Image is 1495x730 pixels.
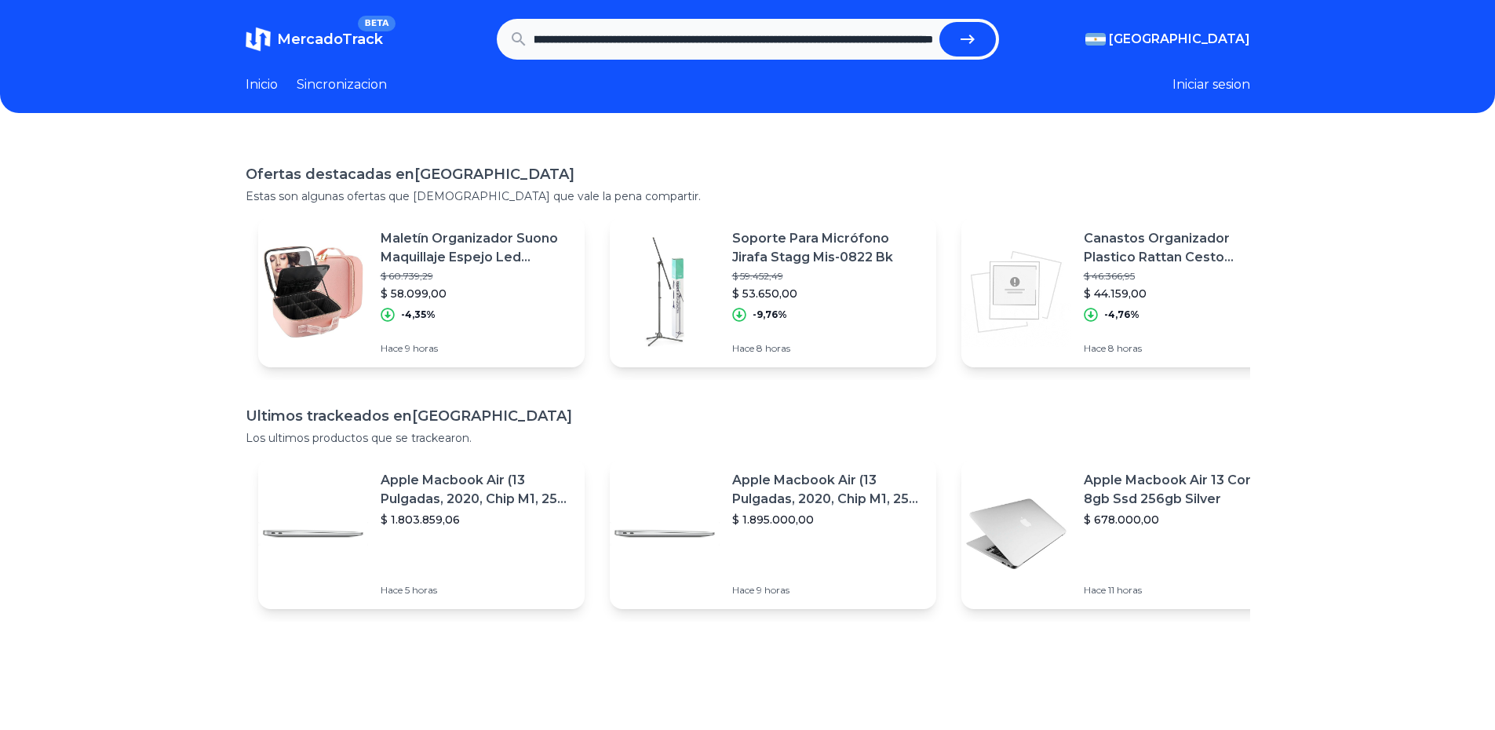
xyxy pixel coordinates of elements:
p: Hace 8 horas [732,342,924,355]
span: [GEOGRAPHIC_DATA] [1109,30,1250,49]
p: Maletín Organizador Suono Maquillaje Espejo Led Recargable [381,229,572,267]
p: Apple Macbook Air (13 Pulgadas, 2020, Chip M1, 256 Gb De Ssd, 8 Gb De Ram) - Plata [381,471,572,509]
p: Hace 9 horas [732,584,924,597]
p: Canastos Organizador Plastico Rattan Cesto Mediano X4 Colomb [1084,229,1275,267]
a: Featured imageMaletín Organizador Suono Maquillaje Espejo Led Recargable$ 60.739,29$ 58.099,00-4,... [258,217,585,367]
p: Soporte Para Micrófono Jirafa Stagg Mis-0822 Bk [732,229,924,267]
button: [GEOGRAPHIC_DATA] [1085,30,1250,49]
p: Hace 8 horas [1084,342,1275,355]
img: Featured image [258,237,368,347]
p: $ 46.366,95 [1084,270,1275,283]
a: Featured imageApple Macbook Air (13 Pulgadas, 2020, Chip M1, 256 Gb De Ssd, 8 Gb De Ram) - Plata$... [610,458,936,609]
p: $ 58.099,00 [381,286,572,301]
img: Featured image [961,479,1071,589]
p: $ 60.739,29 [381,270,572,283]
span: MercadoTrack [277,31,383,48]
p: Hace 5 horas [381,584,572,597]
a: MercadoTrackBETA [246,27,383,52]
a: Sincronizacion [297,75,387,94]
p: Hace 11 horas [1084,584,1275,597]
p: Apple Macbook Air (13 Pulgadas, 2020, Chip M1, 256 Gb De Ssd, 8 Gb De Ram) - Plata [732,471,924,509]
p: $ 678.000,00 [1084,512,1275,527]
img: Featured image [610,237,720,347]
p: Hace 9 horas [381,342,572,355]
img: Featured image [610,479,720,589]
p: -4,76% [1104,308,1139,321]
h1: Ultimos trackeados en [GEOGRAPHIC_DATA] [246,405,1250,427]
a: Featured imageApple Macbook Air (13 Pulgadas, 2020, Chip M1, 256 Gb De Ssd, 8 Gb De Ram) - Plata$... [258,458,585,609]
button: Iniciar sesion [1172,75,1250,94]
img: Featured image [961,237,1071,347]
p: -9,76% [753,308,787,321]
p: $ 44.159,00 [1084,286,1275,301]
a: Featured imageSoporte Para Micrófono Jirafa Stagg Mis-0822 Bk$ 59.452,49$ 53.650,00-9,76%Hace 8 h... [610,217,936,367]
p: $ 1.895.000,00 [732,512,924,527]
p: $ 53.650,00 [732,286,924,301]
h1: Ofertas destacadas en [GEOGRAPHIC_DATA] [246,163,1250,185]
img: Argentina [1085,33,1106,46]
a: Featured imageCanastos Organizador Plastico Rattan Cesto Mediano X4 Colomb$ 46.366,95$ 44.159,00-... [961,217,1288,367]
p: $ 59.452,49 [732,270,924,283]
p: $ 1.803.859,06 [381,512,572,527]
a: Inicio [246,75,278,94]
span: BETA [358,16,395,31]
p: Los ultimos productos que se trackearon. [246,430,1250,446]
p: -4,35% [401,308,436,321]
img: Featured image [258,479,368,589]
a: Featured imageApple Macbook Air 13 Core I5 8gb Ssd 256gb Silver$ 678.000,00Hace 11 horas [961,458,1288,609]
p: Apple Macbook Air 13 Core I5 8gb Ssd 256gb Silver [1084,471,1275,509]
p: Estas son algunas ofertas que [DEMOGRAPHIC_DATA] que vale la pena compartir. [246,188,1250,204]
img: MercadoTrack [246,27,271,52]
